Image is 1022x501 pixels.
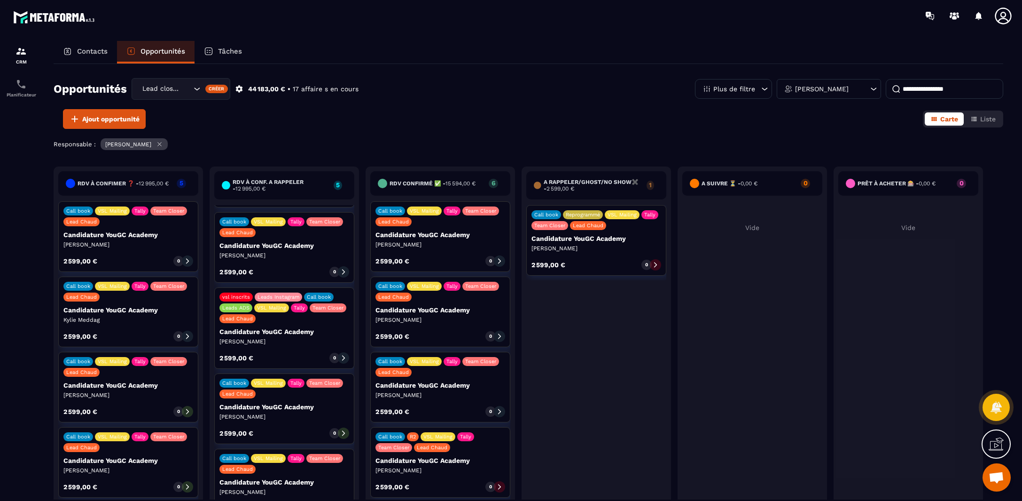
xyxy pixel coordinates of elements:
[63,484,97,490] p: 2 599,00 €
[390,180,476,187] h6: Rdv confirmé ✅ -
[333,355,336,361] p: 0
[63,408,97,415] p: 2 599,00 €
[257,305,286,311] p: VSL Mailing
[219,488,349,496] p: [PERSON_NAME]
[222,219,246,225] p: Call book
[410,358,439,365] p: VSL Mailing
[290,219,302,225] p: Tally
[446,358,458,365] p: Tally
[608,212,637,218] p: VSL Mailing
[63,231,193,239] p: Candidature YouGC Academy
[98,358,127,365] p: VSL Mailing
[134,434,146,440] p: Tally
[290,380,302,386] p: Tally
[63,457,193,464] p: Candidature YouGC Academy
[333,269,336,275] p: 0
[66,369,97,375] p: Lead Chaud
[222,380,246,386] p: Call book
[925,112,964,126] button: Carte
[98,434,127,440] p: VSL Mailing
[375,258,409,264] p: 2 599,00 €
[334,182,342,188] p: 5
[534,223,565,229] p: Team Closer
[417,445,447,451] p: Lead Chaud
[378,434,402,440] p: Call book
[795,86,849,92] p: [PERSON_NAME]
[257,294,299,300] p: Leads Instagram
[63,258,97,264] p: 2 599,00 €
[378,208,402,214] p: Call book
[489,333,492,340] p: 0
[423,434,452,440] p: VSL Mailing
[489,258,492,264] p: 0
[63,316,193,324] p: Kylie Meddag
[254,455,283,461] p: VSL Mailing
[218,47,242,56] p: Tâches
[63,109,146,129] button: Ajout opportunité
[375,484,409,490] p: 2 599,00 €
[219,338,349,345] p: [PERSON_NAME]
[219,252,349,259] p: [PERSON_NAME]
[375,316,505,324] p: [PERSON_NAME]
[489,484,492,490] p: 0
[153,283,184,289] p: Team Closer
[293,85,359,94] p: 17 affaire s en cours
[195,41,251,64] a: Tâches
[378,358,402,365] p: Call book
[2,72,40,104] a: schedulerschedulerPlanificateur
[222,316,253,322] p: Lead Chaud
[219,269,253,275] p: 2 599,00 €
[465,358,496,365] p: Team Closer
[78,180,169,187] h6: RDV à confimer ❓ -
[66,283,90,289] p: Call book
[153,358,184,365] p: Team Closer
[63,391,193,399] p: [PERSON_NAME]
[644,212,655,218] p: Tally
[410,208,439,214] p: VSL Mailing
[647,182,654,188] p: 1
[177,484,180,490] p: 0
[682,224,822,231] p: Vide
[375,382,505,389] p: Candidature YouGC Academy
[140,47,185,56] p: Opportunités
[222,391,253,397] p: Lead Chaud
[177,258,180,264] p: 0
[219,430,253,437] p: 2 599,00 €
[219,478,349,486] p: Candidature YouGC Academy
[465,283,496,289] p: Team Closer
[375,391,505,399] p: [PERSON_NAME]
[233,179,328,192] h6: RDV à conf. A RAPPELER -
[375,333,409,340] p: 2 599,00 €
[333,430,336,437] p: 0
[307,294,331,300] p: Call book
[254,219,283,225] p: VSL Mailing
[66,358,90,365] p: Call book
[219,328,349,335] p: Candidature YouGC Academy
[546,185,574,192] span: 2 599,00 €
[290,455,302,461] p: Tally
[534,212,558,218] p: Call book
[375,457,505,464] p: Candidature YouGC Academy
[205,85,228,93] div: Créer
[702,180,757,187] h6: A SUIVRE ⏳ -
[445,180,476,187] span: 15 594,00 €
[134,208,146,214] p: Tally
[446,283,458,289] p: Tally
[2,39,40,72] a: formationformationCRM
[134,283,146,289] p: Tally
[378,283,402,289] p: Call book
[82,114,140,124] span: Ajout opportunité
[117,41,195,64] a: Opportunités
[222,455,246,461] p: Call book
[980,115,996,123] span: Liste
[54,41,117,64] a: Contacts
[177,333,180,340] p: 0
[489,408,492,415] p: 0
[531,262,565,268] p: 2 599,00 €
[219,413,349,421] p: [PERSON_NAME]
[378,369,409,375] p: Lead Chaud
[63,333,97,340] p: 2 599,00 €
[489,180,498,186] p: 6
[940,115,958,123] span: Carte
[254,380,283,386] p: VSL Mailing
